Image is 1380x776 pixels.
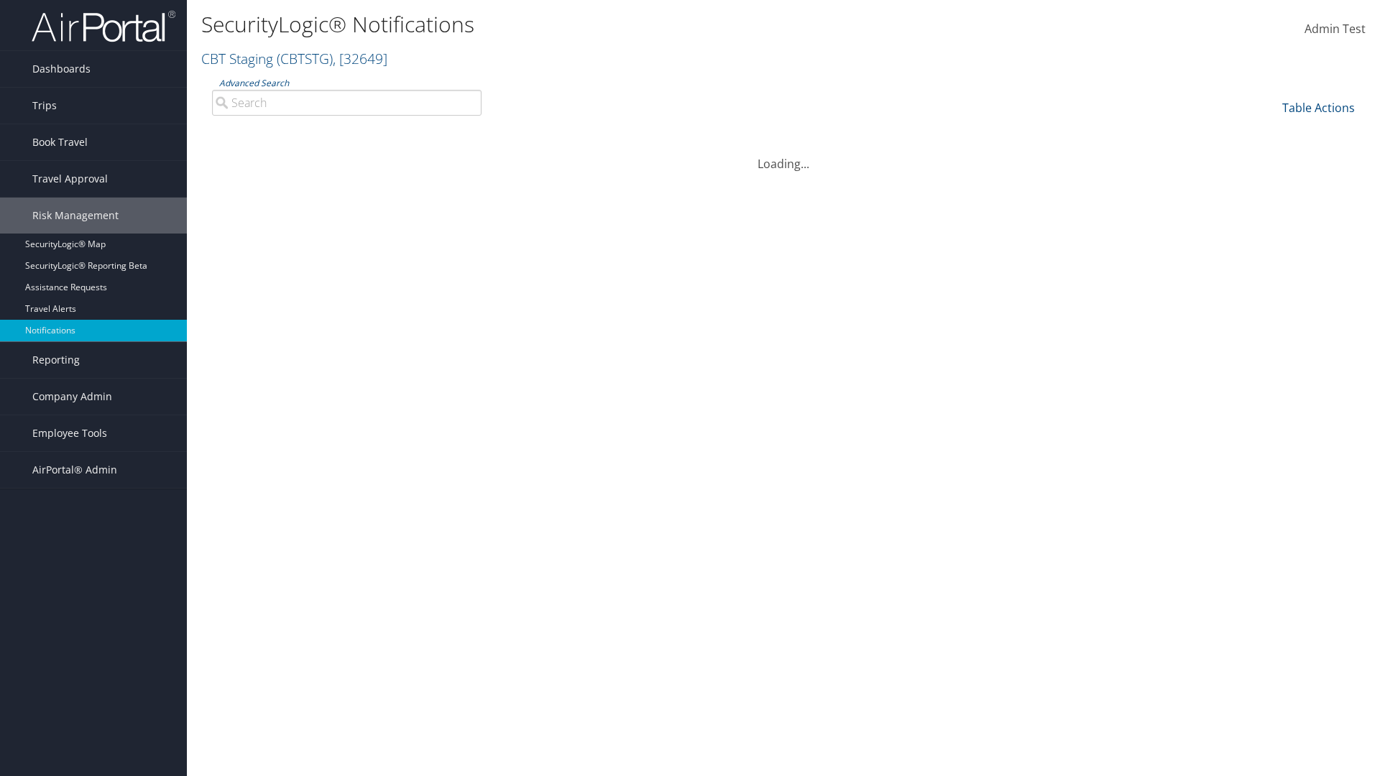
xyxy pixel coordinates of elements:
h1: SecurityLogic® Notifications [201,9,977,40]
a: Admin Test [1305,7,1366,52]
span: Trips [32,88,57,124]
div: Loading... [201,138,1366,172]
span: Employee Tools [32,415,107,451]
span: AirPortal® Admin [32,452,117,488]
span: Travel Approval [32,161,108,197]
span: Admin Test [1305,21,1366,37]
a: Table Actions [1282,100,1355,116]
span: , [ 32649 ] [333,49,387,68]
a: CBT Staging [201,49,387,68]
span: Reporting [32,342,80,378]
a: Advanced Search [219,77,289,89]
span: ( CBTSTG ) [277,49,333,68]
span: Company Admin [32,379,112,415]
span: Risk Management [32,198,119,234]
span: Dashboards [32,51,91,87]
input: Advanced Search [212,90,482,116]
img: airportal-logo.png [32,9,175,43]
span: Book Travel [32,124,88,160]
